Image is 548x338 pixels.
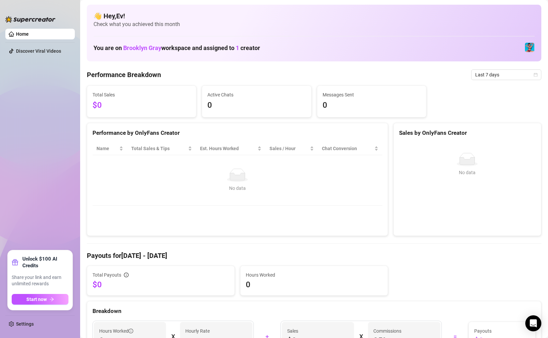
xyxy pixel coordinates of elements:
span: Last 7 days [475,70,537,80]
div: No data [99,185,376,192]
strong: Unlock $100 AI Credits [22,256,68,269]
span: 0 [323,99,421,112]
span: Hours Worked [99,327,133,335]
button: Start nowarrow-right [12,294,68,305]
h4: Payouts for [DATE] - [DATE] [87,251,541,260]
span: Chat Conversion [322,145,373,152]
h4: 👋 Hey, Ev ! [94,11,535,21]
span: Active Chats [207,91,306,98]
a: Settings [16,321,34,327]
span: 1 [236,44,239,51]
span: Brooklyn Gray [123,44,161,51]
img: logo-BBDzfeDw.svg [5,16,55,23]
span: arrow-right [49,297,54,302]
span: Total Payouts [93,271,121,279]
div: Breakdown [93,307,536,316]
h1: You are on workspace and assigned to creator [94,44,260,52]
span: $0 [93,279,229,290]
span: Payouts [474,327,530,335]
span: info-circle [124,273,129,277]
span: Check what you achieved this month [94,21,535,28]
div: Open Intercom Messenger [525,315,541,331]
th: Chat Conversion [318,142,382,155]
span: Name [97,145,118,152]
div: No data [402,169,533,176]
div: Performance by OnlyFans Creator [93,128,382,137]
th: Name [93,142,127,155]
span: Messages Sent [323,91,421,98]
h4: Performance Breakdown [87,70,161,79]
span: Sales / Hour [269,145,309,152]
article: Commissions [373,327,401,335]
a: Discover Viral Videos [16,48,61,54]
span: Total Sales [93,91,191,98]
span: Total Sales & Tips [131,145,187,152]
span: $0 [93,99,191,112]
th: Sales / Hour [265,142,318,155]
span: Share your link and earn unlimited rewards [12,274,68,287]
div: Est. Hours Worked [200,145,256,152]
span: info-circle [129,329,133,333]
span: 0 [246,279,382,290]
span: Start now [26,297,47,302]
article: Hourly Rate [185,327,210,335]
span: 0 [207,99,306,112]
span: gift [12,259,18,266]
div: Sales by OnlyFans Creator [399,128,536,137]
img: Brooklyn [525,43,534,52]
a: Home [16,31,29,37]
span: Sales [287,327,349,335]
span: calendar [534,73,538,77]
th: Total Sales & Tips [127,142,196,155]
span: Hours Worked [246,271,382,279]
